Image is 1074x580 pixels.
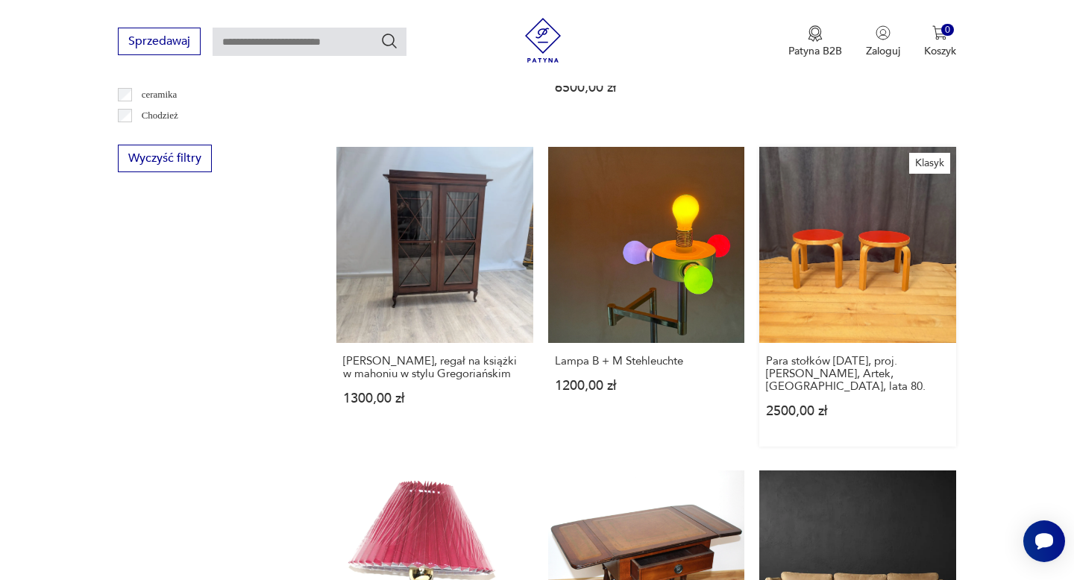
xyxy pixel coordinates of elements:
[118,28,201,55] button: Sprzedawaj
[521,18,565,63] img: Patyna - sklep z meblami i dekoracjami vintage
[142,128,178,145] p: Ćmielów
[555,81,738,94] p: 6500,00 zł
[118,145,212,172] button: Wyczyść filtry
[336,147,533,447] a: Witryna, regał na książki w mahoniu w stylu Gregoriańskim[PERSON_NAME], regał na książki w mahoni...
[866,25,900,58] button: Zaloguj
[343,392,526,405] p: 1300,00 zł
[924,25,956,58] button: 0Koszyk
[788,44,842,58] p: Patyna B2B
[555,355,738,368] h3: Lampa B + M Stehleuchte
[343,355,526,380] h3: [PERSON_NAME], regał na książki w mahoniu w stylu Gregoriańskim
[555,379,738,392] p: 1200,00 zł
[941,24,954,37] div: 0
[924,44,956,58] p: Koszyk
[1023,520,1065,562] iframe: Smartsupp widget button
[380,32,398,50] button: Szukaj
[142,107,178,124] p: Chodzież
[808,25,823,42] img: Ikona medalu
[766,355,949,393] h3: Para stołków [DATE], proj. [PERSON_NAME], Artek, [GEOGRAPHIC_DATA], lata 80.
[876,25,891,40] img: Ikonka użytkownika
[788,25,842,58] button: Patyna B2B
[548,147,744,447] a: Lampa B + M StehleuchteLampa B + M Stehleuchte1200,00 zł
[788,25,842,58] a: Ikona medaluPatyna B2B
[142,86,178,103] p: ceramika
[932,25,947,40] img: Ikona koszyka
[866,44,900,58] p: Zaloguj
[118,37,201,48] a: Sprzedawaj
[766,405,949,417] p: 2500,00 zł
[759,147,955,447] a: KlasykPara stołków NE60, proj. Alvar Aalto, Artek, Finlandia, lata 80.Para stołków [DATE], proj. ...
